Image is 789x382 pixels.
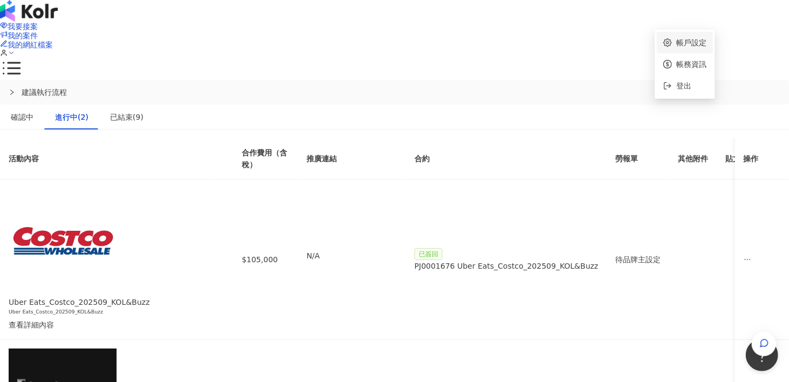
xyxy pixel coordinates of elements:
[406,138,607,180] th: 合約
[307,250,397,262] p: N/A
[726,249,779,270] button: 回報貼文
[746,339,778,371] iframe: Help Scout Beacon - Open
[8,22,38,31] span: 我要接案
[9,298,149,306] span: Uber Eats_Costco_202509_KOL&Buzz
[233,138,298,180] th: 合作費用（含稅）
[414,260,598,272] div: PJ0001676 Uber Eats_Costco_202509_KOL&Buzz
[676,60,706,69] a: 帳務資訊
[414,248,443,260] span: 已簽回
[607,138,670,180] th: 勞報單
[735,138,789,180] th: 操作
[616,254,661,265] div: 待品牌主設定
[9,319,207,331] div: 查看詳細內容
[9,308,207,316] h6: Uber Eats_Costco_202509_KOL&Buzz
[11,111,33,123] div: 確認中
[717,138,787,180] th: 貼文連結
[744,256,751,263] span: ellipsis
[676,81,691,90] span: 登出
[676,38,706,47] a: 帳戶設定
[8,31,38,40] span: 我的案件
[233,180,298,339] td: $105,000
[298,138,406,180] th: 推廣連結
[8,40,53,49] span: 我的網紅檔案
[22,86,780,98] span: 建議執行流程
[670,138,717,180] th: 其他附件
[110,111,144,123] div: 已結束(9)
[9,89,15,95] span: right
[9,188,117,296] img: 詳情請見進案需求
[55,111,89,123] div: 進行中(2)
